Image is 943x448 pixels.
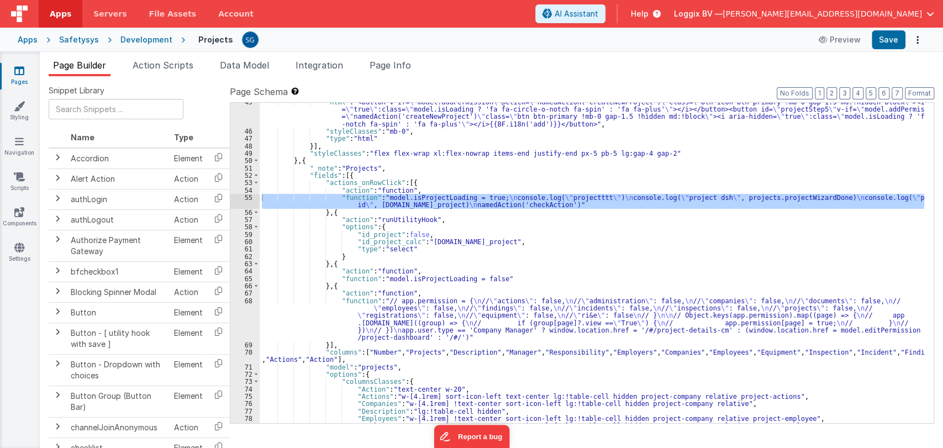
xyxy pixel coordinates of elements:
td: Blocking Spinner Modal [66,282,170,302]
span: Snippet Library [49,85,104,96]
span: [PERSON_NAME][EMAIL_ADDRESS][DOMAIN_NAME] [723,8,922,19]
div: 67 [230,289,260,297]
button: Options [910,32,925,48]
td: Action [170,417,207,438]
div: 57 [230,216,260,223]
div: 61 [230,245,260,252]
div: 73 [230,378,260,385]
div: 64 [230,267,260,275]
div: 79 [230,422,260,429]
td: Element [170,354,207,386]
div: 45 [230,98,260,128]
button: Loggix BV — [PERSON_NAME][EMAIL_ADDRESS][DOMAIN_NAME] [674,8,934,19]
input: Search Snippets ... [49,99,183,119]
span: Name [71,133,94,142]
span: Integration [296,60,343,71]
button: 2 [826,87,837,99]
td: Button [66,302,170,323]
span: Type [174,133,193,142]
div: 56 [230,209,260,216]
button: 3 [839,87,850,99]
div: 60 [230,238,260,245]
div: 48 [230,143,260,150]
span: Help [631,8,649,19]
td: Action [170,282,207,302]
div: 74 [230,386,260,393]
div: 72 [230,371,260,378]
button: Format [905,87,934,99]
div: 59 [230,231,260,238]
td: Action [170,209,207,230]
td: Element [170,386,207,417]
td: Button - Dropdown with choices [66,354,170,386]
div: Apps [18,34,38,45]
td: Element [170,148,207,169]
div: 69 [230,341,260,349]
div: 76 [230,400,260,407]
div: Development [120,34,172,45]
div: 51 [230,165,260,172]
div: 55 [230,194,260,209]
div: 52 [230,172,260,179]
button: 6 [878,87,889,99]
button: 5 [866,87,876,99]
div: 71 [230,363,260,371]
span: AI Assistant [555,8,598,19]
div: 75 [230,393,260,400]
span: Servers [93,8,127,19]
div: 47 [230,135,260,142]
button: Save [872,30,905,49]
div: 70 [230,349,260,363]
td: Action [170,189,207,209]
div: 66 [230,282,260,289]
button: 4 [852,87,863,99]
div: 78 [230,415,260,422]
td: Element [170,230,207,261]
td: Accordion [66,148,170,169]
button: Preview [812,31,867,49]
span: Page Builder [53,60,106,71]
div: 50 [230,157,260,164]
td: Alert Action [66,168,170,189]
iframe: Marker.io feedback button [434,425,509,448]
span: Loggix BV — [674,8,723,19]
span: Page Schema [230,85,288,98]
td: authLogout [66,209,170,230]
td: Button Group (Button Bar) [66,386,170,417]
td: authLogin [66,189,170,209]
div: 63 [230,260,260,267]
div: 58 [230,223,260,230]
td: Element [170,323,207,354]
button: 1 [815,87,824,99]
button: 7 [892,87,903,99]
td: bfcheckbox1 [66,261,170,282]
div: 77 [230,408,260,415]
span: Apps [50,8,71,19]
td: Element [170,302,207,323]
span: Action Scripts [133,60,193,71]
div: 46 [230,128,260,135]
td: Button - [ utility hook with save ] [66,323,170,354]
button: No Folds [777,87,813,99]
div: 49 [230,150,260,157]
div: 53 [230,179,260,186]
div: 62 [230,253,260,260]
img: 385c22c1e7ebf23f884cbf6fb2c72b80 [243,32,258,48]
div: 65 [230,275,260,282]
td: channelJoinAnonymous [66,417,170,438]
h4: Projects [198,35,233,44]
span: File Assets [149,8,197,19]
td: Action [170,168,207,189]
button: AI Assistant [535,4,605,23]
div: Safetysys [59,34,99,45]
td: Authorize Payment Gateway [66,230,170,261]
span: Data Model [220,60,269,71]
div: 54 [230,187,260,194]
td: Element [170,261,207,282]
div: 68 [230,297,260,341]
span: Page Info [370,60,411,71]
